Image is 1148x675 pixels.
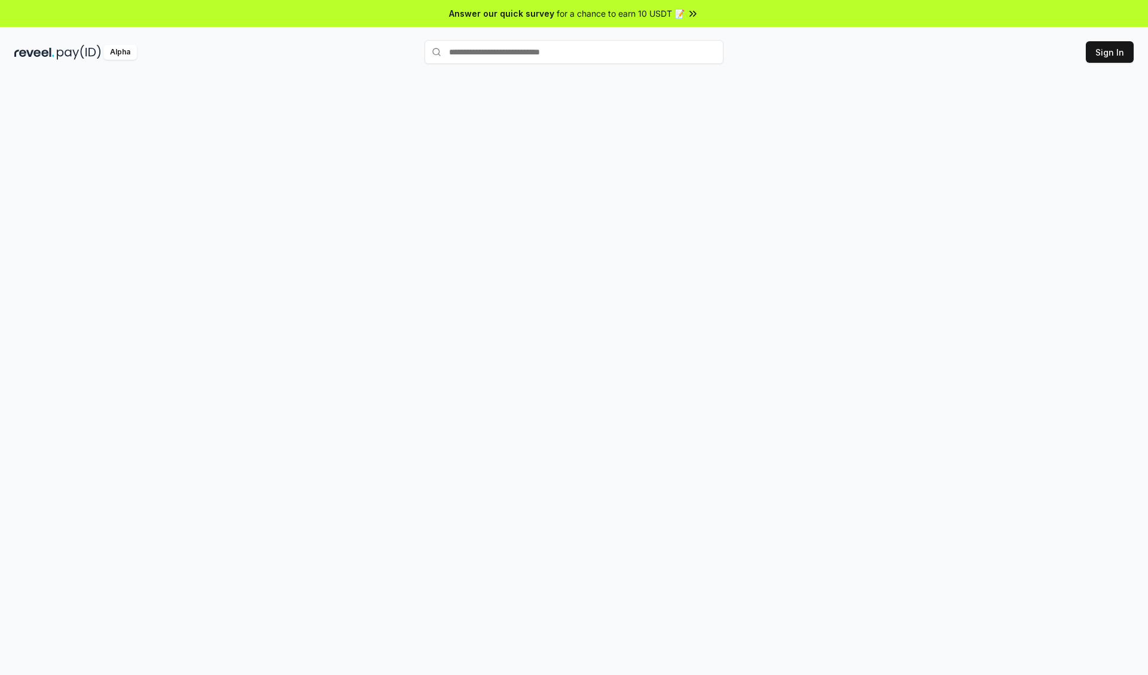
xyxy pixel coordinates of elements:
img: reveel_dark [14,45,54,60]
button: Sign In [1086,41,1134,63]
div: Alpha [103,45,137,60]
img: pay_id [57,45,101,60]
span: Answer our quick survey [449,7,554,20]
span: for a chance to earn 10 USDT 📝 [557,7,685,20]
